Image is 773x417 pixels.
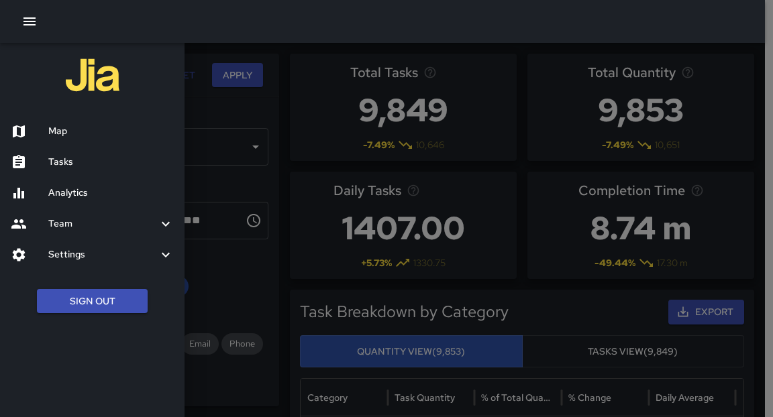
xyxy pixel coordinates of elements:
[48,247,158,262] h6: Settings
[48,124,174,139] h6: Map
[48,217,158,231] h6: Team
[48,155,174,170] h6: Tasks
[37,289,148,314] button: Sign Out
[66,48,119,102] img: jia-logo
[48,186,174,200] h6: Analytics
